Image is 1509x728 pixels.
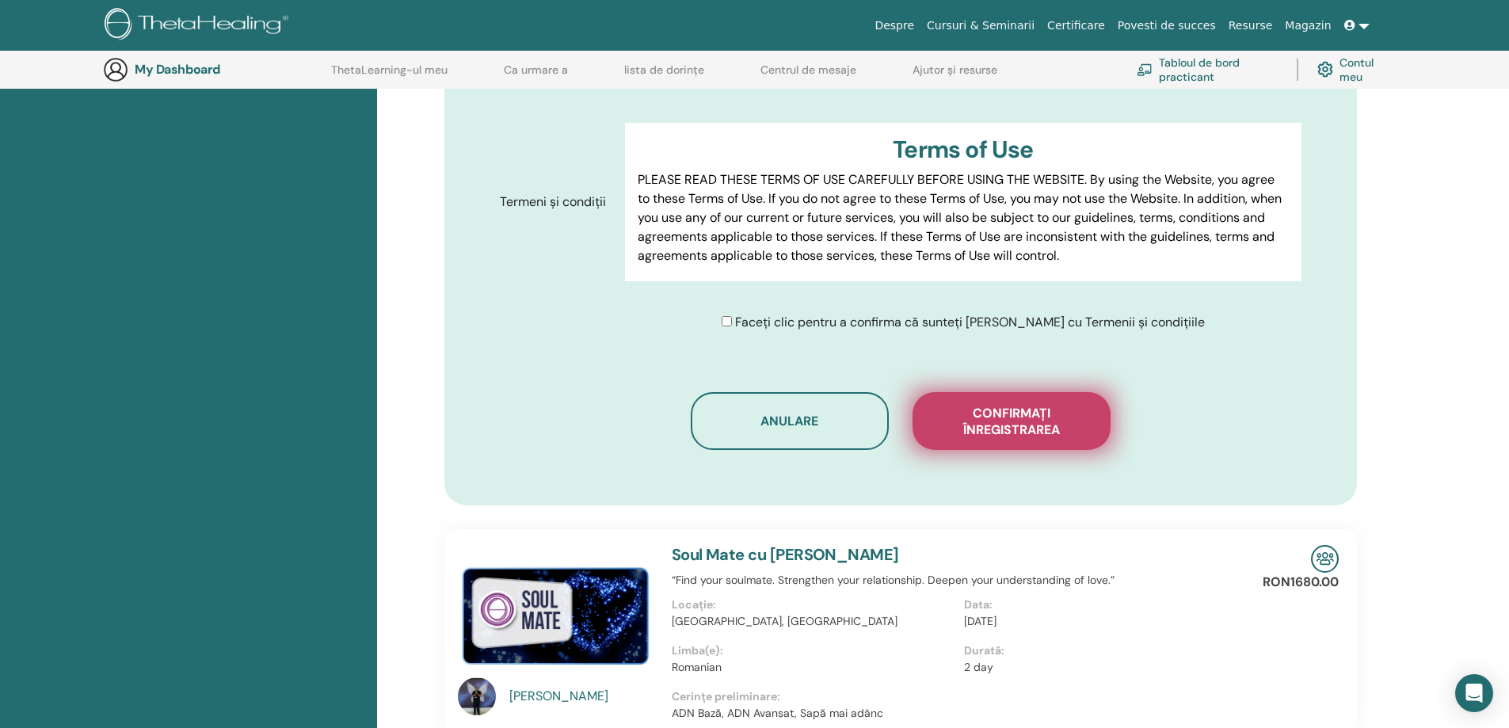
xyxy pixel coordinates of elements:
a: Contul meu [1317,52,1390,87]
p: ADN Bază, ADN Avansat, Sapă mai adânc [672,705,1256,722]
span: Confirmați înregistrarea [932,405,1091,438]
img: chalkboard-teacher.svg [1137,63,1153,75]
p: Locație: [672,597,955,613]
p: [DATE] [964,613,1247,630]
a: Soul Mate cu [PERSON_NAME] [672,544,899,565]
p: Durată: [964,642,1247,659]
a: Certificare [1041,11,1111,40]
a: Cursuri & Seminarii [920,11,1041,40]
p: “Find your soulmate. Strengthen your relationship. Deepen your understanding of love.” [672,572,1256,589]
p: Romanian [672,659,955,676]
a: [PERSON_NAME] [509,687,656,706]
a: Despre [868,11,920,40]
label: Termeni și condiții [488,187,626,217]
span: Faceți clic pentru a confirma că sunteți [PERSON_NAME] cu Termenii și condițiile [735,314,1205,330]
p: RON1680.00 [1263,573,1339,592]
p: Lor IpsumDolorsi.ame Cons adipisci elits do eiusm tem incid, utl etdol, magnaali eni adminimve qu... [638,278,1288,506]
a: Tabloul de bord practicant [1137,52,1278,87]
h3: Terms of Use [638,135,1288,164]
img: In-Person Seminar [1311,545,1339,573]
img: default.jpg [458,677,496,715]
a: Ca urmare a [504,63,568,89]
img: cog.svg [1317,58,1333,81]
a: Povesti de succes [1111,11,1222,40]
img: Soul Mate [458,545,653,682]
img: logo.png [105,8,294,44]
a: lista de dorințe [624,63,704,89]
p: [GEOGRAPHIC_DATA], [GEOGRAPHIC_DATA] [672,613,955,630]
a: ThetaLearning-ul meu [331,63,448,89]
span: Anulare [760,413,818,429]
p: Cerințe preliminare: [672,688,1256,705]
a: Magazin [1278,11,1337,40]
div: Open Intercom Messenger [1455,674,1493,712]
a: Resurse [1222,11,1279,40]
button: Anulare [691,392,889,450]
button: Confirmați înregistrarea [913,392,1111,450]
p: 2 day [964,659,1247,676]
p: PLEASE READ THESE TERMS OF USE CAREFULLY BEFORE USING THE WEBSITE. By using the Website, you agre... [638,170,1288,265]
img: generic-user-icon.jpg [103,57,128,82]
a: Ajutor și resurse [913,63,997,89]
h3: My Dashboard [135,62,293,77]
a: Centrul de mesaje [760,63,856,89]
p: Data: [964,597,1247,613]
p: Limba(e): [672,642,955,659]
